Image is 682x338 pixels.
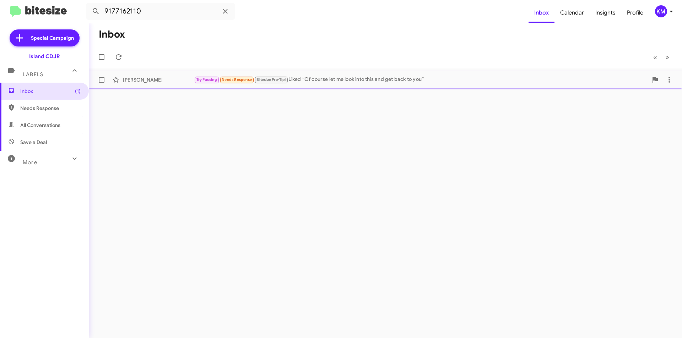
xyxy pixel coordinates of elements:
[196,77,217,82] span: Try Pausing
[621,2,649,23] a: Profile
[23,71,43,78] span: Labels
[655,5,667,17] div: KM
[31,34,74,41] span: Special Campaign
[665,53,669,62] span: »
[86,3,235,20] input: Search
[29,53,60,60] div: Island CDJR
[99,29,125,40] h1: Inbox
[256,77,286,82] span: Bitesize Pro-Tip!
[20,122,60,129] span: All Conversations
[75,88,81,95] span: (1)
[653,53,657,62] span: «
[20,105,81,112] span: Needs Response
[554,2,590,23] a: Calendar
[649,5,674,17] button: KM
[529,2,554,23] a: Inbox
[20,88,81,95] span: Inbox
[194,76,648,84] div: Liked “Of course let me look into this and get back to you”
[649,50,661,65] button: Previous
[10,29,80,46] a: Special Campaign
[222,77,252,82] span: Needs Response
[123,76,194,83] div: [PERSON_NAME]
[649,50,673,65] nav: Page navigation example
[590,2,621,23] a: Insights
[661,50,673,65] button: Next
[23,159,37,166] span: More
[20,139,47,146] span: Save a Deal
